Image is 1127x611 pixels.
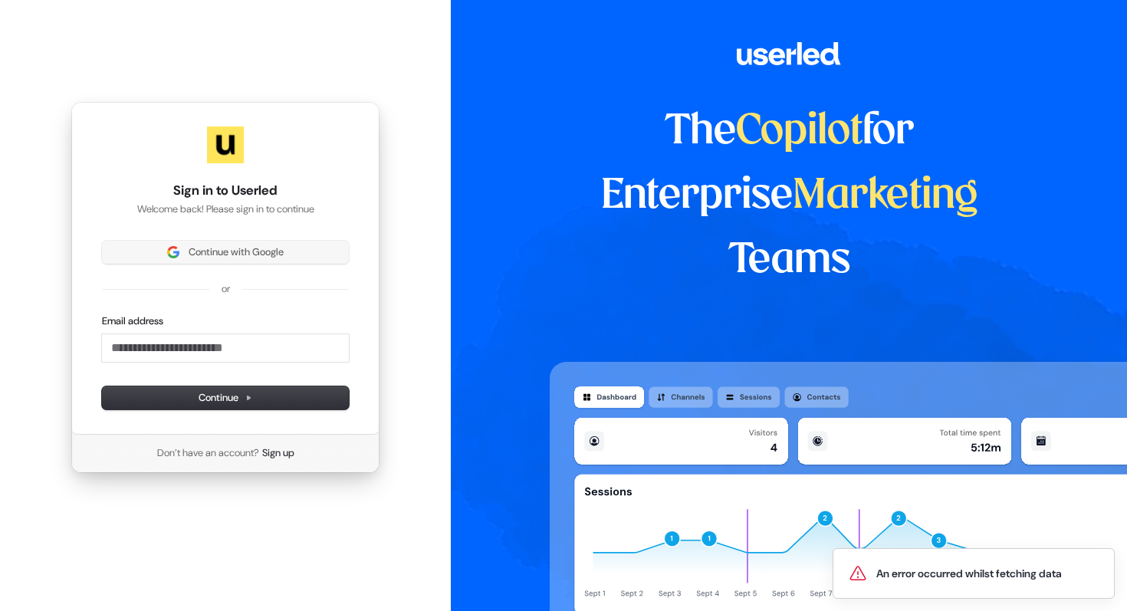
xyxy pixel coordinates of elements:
span: Copilot [736,112,863,152]
div: An error occurred whilst fetching data [876,566,1062,581]
span: Continue with Google [189,245,284,259]
h1: Sign in to Userled [102,182,349,200]
a: Sign up [262,446,294,460]
img: Userled [207,126,244,163]
label: Email address [102,314,163,328]
p: Welcome back! Please sign in to continue [102,202,349,216]
span: Marketing [793,176,978,216]
p: or [222,282,230,296]
h1: The for Enterprise Teams [550,100,1029,293]
button: Sign in with GoogleContinue with Google [102,241,349,264]
span: Continue [199,391,252,405]
span: Don’t have an account? [157,446,259,460]
button: Continue [102,386,349,409]
img: Sign in with Google [167,246,179,258]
